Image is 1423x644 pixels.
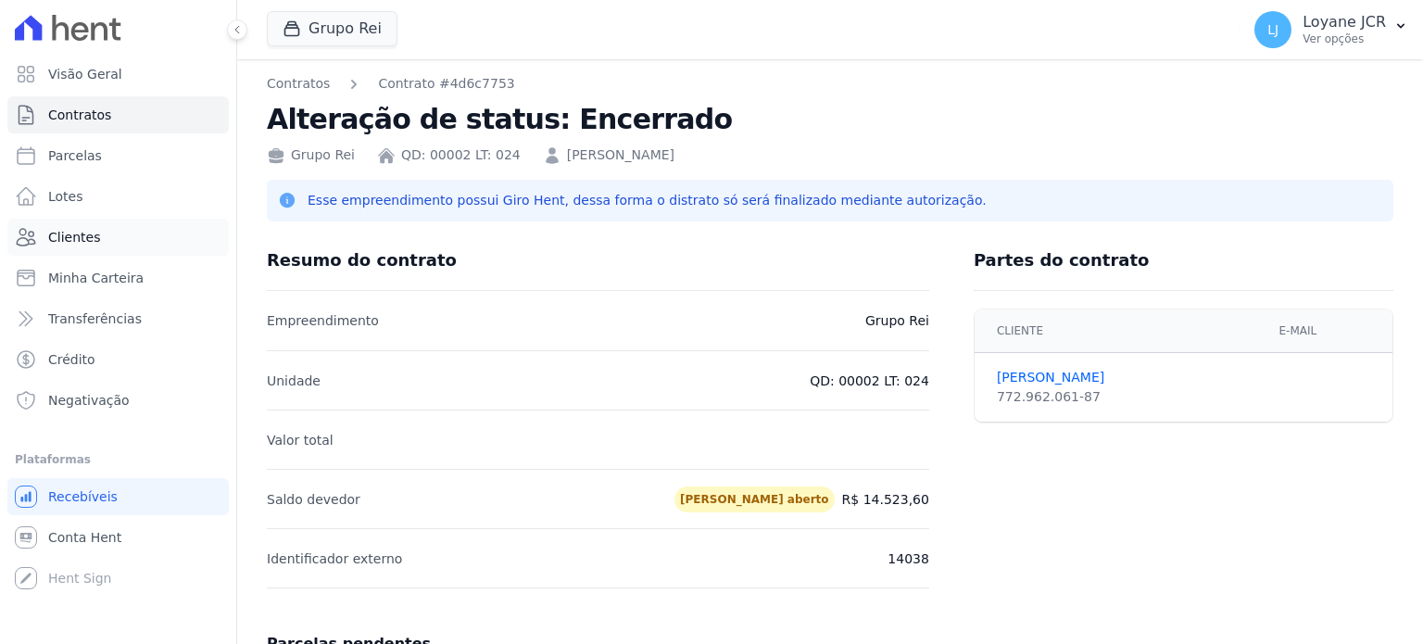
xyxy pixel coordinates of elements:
span: LJ [1267,23,1278,36]
a: Clientes [7,219,229,256]
p: QD: 00002 LT: 024 [810,370,929,392]
span: Recebíveis [48,487,118,506]
a: Crédito [7,341,229,378]
span: Contratos [48,106,111,124]
nav: Breadcrumb [267,74,515,94]
a: Transferências [7,300,229,337]
h3: Resumo do contrato [267,249,457,271]
p: 14038 [888,548,929,570]
div: Plataformas [15,448,221,471]
h3: Partes do contrato [974,249,1150,271]
a: [PERSON_NAME] [567,145,674,165]
a: Conta Hent [7,519,229,556]
a: Parcelas [7,137,229,174]
p: Grupo Rei [865,309,929,332]
button: LJ Loyane JCR Ver opções [1240,4,1423,56]
p: Loyane JCR [1303,13,1386,32]
span: Clientes [48,228,100,246]
th: Cliente [975,309,1268,353]
a: Contrato #4d6c7753 [378,74,514,94]
span: Transferências [48,309,142,328]
th: E-mail [1267,309,1392,353]
span: Parcelas [48,146,102,165]
p: Valor total [267,429,334,451]
a: Contratos [267,74,330,94]
button: Grupo Rei [267,11,397,46]
span: Negativação [48,391,130,410]
a: QD: 00002 LT: 024 [401,145,521,165]
nav: Breadcrumb [267,74,1393,94]
a: Recebíveis [7,478,229,515]
p: Ver opções [1303,32,1386,46]
span: Minha Carteira [48,269,144,287]
p: Identificador externo [267,548,402,570]
a: Minha Carteira [7,259,229,297]
span: Visão Geral [48,65,122,83]
a: Negativação [7,382,229,419]
p: R$ 14.523,60 [842,486,929,512]
p: Empreendimento [267,309,379,332]
a: Contratos [7,96,229,133]
span: Lotes [48,187,83,206]
a: [PERSON_NAME] [997,368,1257,387]
a: Visão Geral [7,56,229,93]
span: [PERSON_NAME] aberto [674,486,834,512]
div: 772.962.061-87 [997,387,1257,407]
h2: Alteração de status: Encerrado [267,101,1393,138]
p: Saldo devedor [267,488,360,511]
p: Unidade [267,370,321,392]
span: Conta Hent [48,528,121,547]
a: Lotes [7,178,229,215]
span: Crédito [48,350,95,369]
div: Grupo Rei [267,145,355,165]
p: Esse empreendimento possui Giro Hent, dessa forma o distrato só será finalizado mediante autoriza... [308,191,987,210]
